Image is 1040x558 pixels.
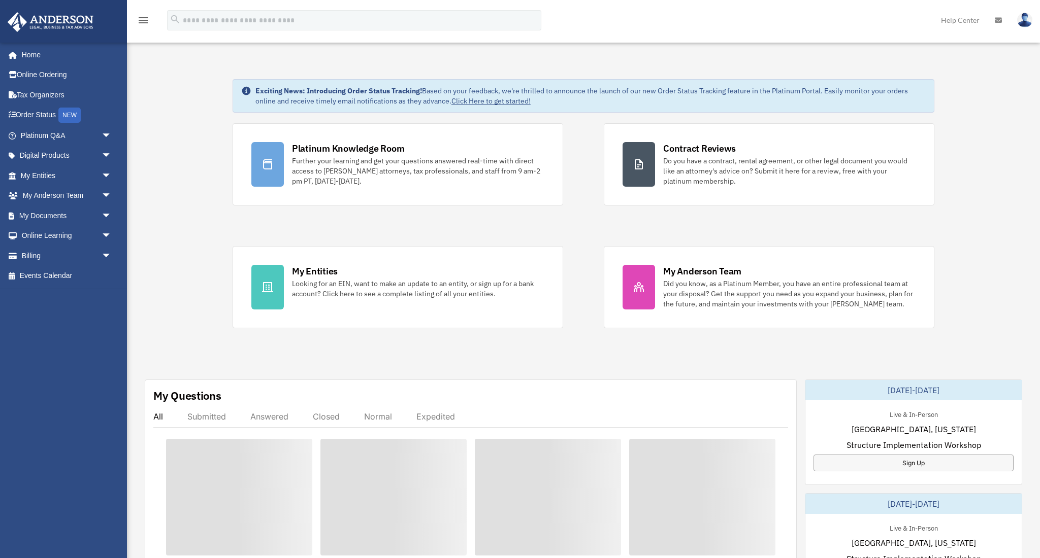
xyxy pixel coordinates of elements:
a: menu [137,18,149,26]
div: Looking for an EIN, want to make an update to an entity, or sign up for a bank account? Click her... [292,278,544,299]
div: [DATE]-[DATE] [805,380,1022,400]
span: [GEOGRAPHIC_DATA], [US_STATE] [852,537,976,549]
div: Contract Reviews [663,142,736,155]
a: My Anderson Teamarrow_drop_down [7,186,127,206]
div: NEW [58,108,81,123]
img: Anderson Advisors Platinum Portal [5,12,96,32]
span: arrow_drop_down [102,125,122,146]
div: Do you have a contract, rental agreement, or other legal document you would like an attorney's ad... [663,156,916,186]
div: Normal [364,411,392,422]
div: Further your learning and get your questions answered real-time with direct access to [PERSON_NAM... [292,156,544,186]
a: Platinum Knowledge Room Further your learning and get your questions answered real-time with dire... [233,123,563,205]
a: Tax Organizers [7,85,127,105]
span: arrow_drop_down [102,146,122,166]
span: Structure Implementation Workshop [847,439,981,451]
a: Platinum Q&Aarrow_drop_down [7,125,127,146]
a: My Documentsarrow_drop_down [7,205,127,226]
div: Closed [313,411,340,422]
a: Click Here to get started! [451,96,531,106]
span: arrow_drop_down [102,205,122,226]
div: Submitted [187,411,226,422]
a: Digital Productsarrow_drop_down [7,146,127,166]
span: [GEOGRAPHIC_DATA], [US_STATE] [852,423,976,435]
div: Platinum Knowledge Room [292,142,405,155]
div: My Entities [292,265,338,277]
span: arrow_drop_down [102,246,122,266]
img: User Pic [1017,13,1032,27]
div: My Anderson Team [663,265,741,277]
i: menu [137,14,149,26]
a: Online Ordering [7,65,127,85]
a: Events Calendar [7,266,127,286]
a: Contract Reviews Do you have a contract, rental agreement, or other legal document you would like... [604,123,934,205]
div: [DATE]-[DATE] [805,494,1022,514]
div: Did you know, as a Platinum Member, you have an entire professional team at your disposal? Get th... [663,278,916,309]
i: search [170,14,181,25]
a: Online Learningarrow_drop_down [7,226,127,246]
a: My Entitiesarrow_drop_down [7,165,127,186]
a: My Anderson Team Did you know, as a Platinum Member, you have an entire professional team at your... [604,246,934,328]
div: All [153,411,163,422]
span: arrow_drop_down [102,226,122,247]
div: Answered [250,411,288,422]
span: arrow_drop_down [102,165,122,186]
span: arrow_drop_down [102,186,122,206]
div: My Questions [153,388,221,403]
strong: Exciting News: Introducing Order Status Tracking! [255,86,422,95]
a: Home [7,45,122,65]
a: Sign Up [814,455,1014,471]
a: Billingarrow_drop_down [7,246,127,266]
div: Expedited [416,411,455,422]
div: Live & In-Person [882,408,946,419]
a: My Entities Looking for an EIN, want to make an update to an entity, or sign up for a bank accoun... [233,246,563,328]
a: Order StatusNEW [7,105,127,126]
div: Based on your feedback, we're thrilled to announce the launch of our new Order Status Tracking fe... [255,86,926,106]
div: Live & In-Person [882,522,946,533]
